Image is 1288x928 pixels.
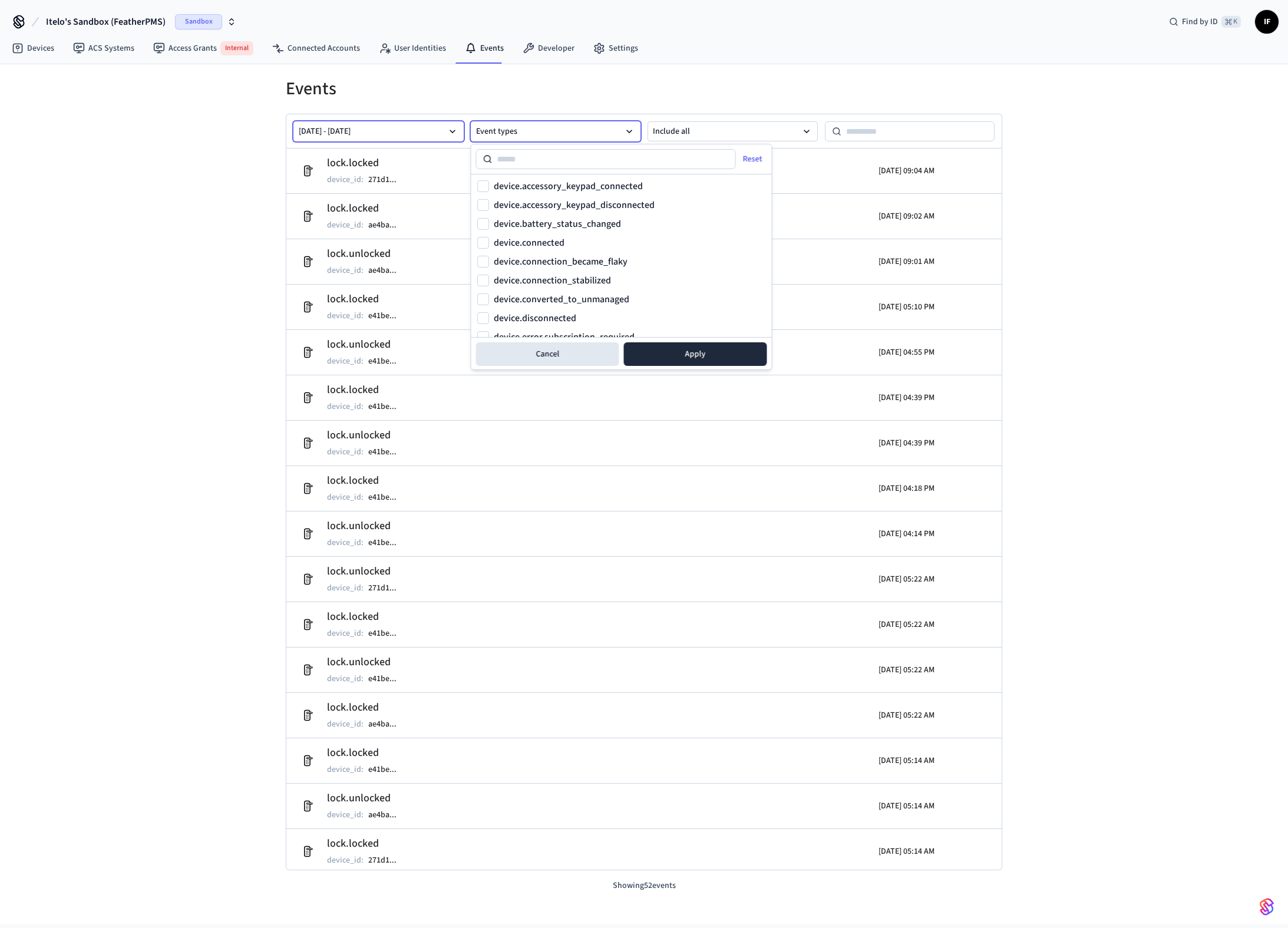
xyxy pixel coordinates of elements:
h2: lock.locked [327,745,408,761]
h2: lock.unlocked [327,427,408,444]
label: device.connection_became_flaky [494,257,628,266]
button: [DATE] - [DATE] [293,121,464,141]
button: 271d1... [366,853,408,867]
div: Find by ID⌘ K [1160,11,1250,32]
label: device.accessory_keypad_connected [494,181,643,191]
p: device_id : [327,764,364,775]
a: Access GrantsInternal [144,37,263,60]
button: e41be... [366,354,408,368]
p: [DATE] 05:22 AM [879,619,934,630]
span: Find by ID [1182,16,1218,28]
p: device_id : [327,219,364,231]
h2: lock.locked [327,291,408,308]
button: ae4ba... [366,808,408,822]
p: [DATE] 04:39 PM [879,437,934,449]
span: Internal [220,41,253,55]
p: device_id : [327,446,364,458]
p: Showing 52 events [286,880,1002,892]
h2: lock.unlocked [327,654,408,671]
p: [DATE] 04:39 PM [879,392,934,404]
p: device_id : [327,854,364,866]
button: e41be... [366,762,408,777]
a: Settings [584,38,648,59]
h2: lock.unlocked [327,518,408,534]
p: [DATE] 05:14 AM [879,800,934,812]
a: Developer [513,38,584,59]
span: IF [1256,11,1277,32]
p: [DATE] 05:22 AM [879,709,934,721]
p: device_id : [327,174,364,186]
h2: lock.unlocked [327,246,408,262]
p: [DATE] 05:14 AM [879,846,934,857]
p: [DATE] 05:22 AM [879,664,934,676]
label: device.accessory_keypad_disconnected [494,200,655,210]
p: [DATE] 04:55 PM [879,346,934,358]
a: ACS Systems [64,38,144,59]
span: Sandbox [175,14,222,29]
p: [DATE] 05:10 PM [879,301,934,313]
h2: lock.locked [327,382,408,398]
a: Devices [2,38,64,59]
p: [DATE] 09:01 AM [879,256,934,267]
a: User Identities [369,38,455,59]
h2: lock.locked [327,699,408,716]
button: e41be... [366,445,408,459]
a: Events [455,38,513,59]
button: e41be... [366,399,408,414]
button: Reset [734,150,774,169]
p: device_id : [327,310,364,322]
p: [DATE] 09:02 AM [879,210,934,222]
h2: lock.locked [327,835,408,852]
span: ⌘ K [1221,16,1241,28]
h2: lock.locked [327,200,408,217]
h2: lock.locked [327,155,408,171]
button: Event types [471,121,641,141]
button: e41be... [366,490,408,504]
button: e41be... [366,672,408,686]
p: device_id : [327,355,364,367]
label: device.connected [494,238,564,247]
h2: lock.locked [327,473,408,489]
p: device_id : [327,537,364,549]
p: [DATE] 05:14 AM [879,755,934,767]
h2: lock.unlocked [327,790,408,807]
button: e41be... [366,309,408,323]
p: device_id : [327,401,364,412]
img: SeamLogoGradient.69752ec5.svg [1260,897,1274,916]
p: device_id : [327,491,364,503]
button: e41be... [366,536,408,550]
h2: lock.locked [327,609,408,625]
p: device_id : [327,265,364,276]
label: device.connection_stabilized [494,276,611,285]
label: device.error.subscription_required [494,332,635,342]
button: ae4ba... [366,263,408,278]
p: device_id : [327,582,364,594]
h2: lock.unlocked [327,563,408,580]
span: Itelo's Sandbox (FeatherPMS) [46,15,166,29]
label: device.battery_status_changed [494,219,621,229]
p: device_id : [327,673,364,685]
label: device.converted_to_unmanaged [494,295,629,304]
button: ae4ba... [366,218,408,232]
p: device_id : [327,628,364,639]
p: device_id : [327,809,364,821]
h1: Events [286,78,1002,100]
button: Apply [624,342,767,366]
button: 271d1... [366,173,408,187]
p: [DATE] 09:04 AM [879,165,934,177]
button: Cancel [476,342,619,366]
button: IF [1255,10,1279,34]
button: 271d1... [366,581,408,595]
button: Include all [648,121,818,141]
p: [DATE] 05:22 AM [879,573,934,585]
p: [DATE] 04:18 PM [879,483,934,494]
p: device_id : [327,718,364,730]
p: [DATE] 04:14 PM [879,528,934,540]
button: e41be... [366,626,408,640]
label: device.disconnected [494,313,576,323]
h2: lock.unlocked [327,336,408,353]
button: ae4ba... [366,717,408,731]
a: Connected Accounts [263,38,369,59]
